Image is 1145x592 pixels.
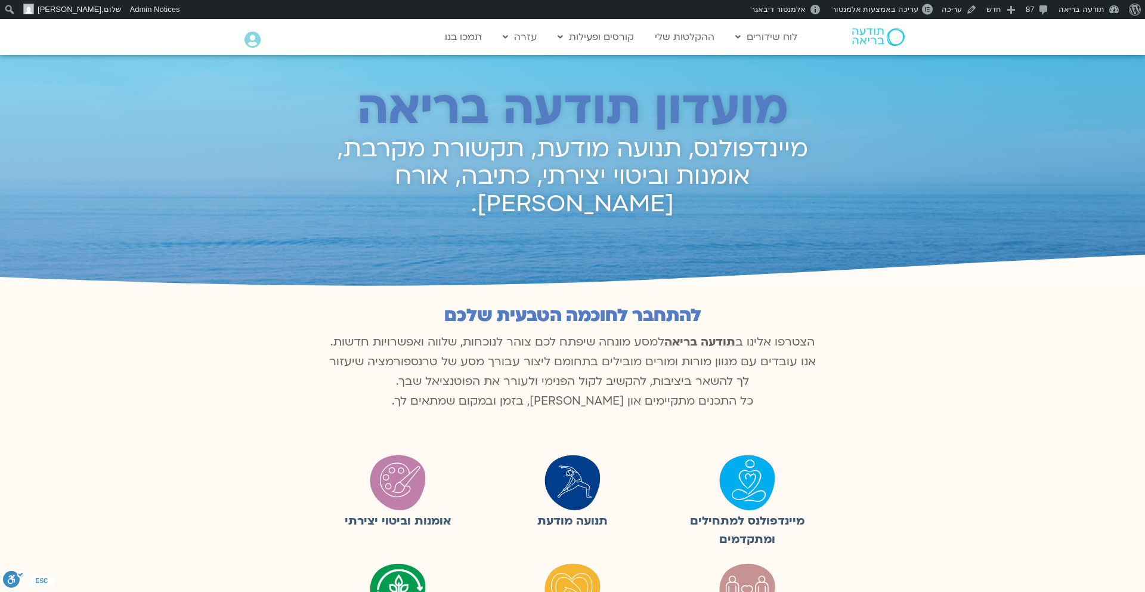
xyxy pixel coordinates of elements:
span: [PERSON_NAME] [38,5,101,14]
p: הצטרפו אלינו ב למסע מונחה שיפתח לכם צוהר לנוכחות, שלווה ואפשרויות חדשות. אנו עובדים עם מגוון מורו... [322,332,823,411]
img: תודעה בריאה [852,28,905,46]
span: עריכה באמצעות אלמנטור [832,5,918,14]
a: קורסים ופעילות [552,26,640,48]
figcaption: אומנות וביטוי יצירתי [316,512,479,531]
h2: מועדון תודעה בריאה [321,82,824,135]
figcaption: תנועה מודעת [491,512,654,531]
h2: מיינדפולנס, תנועה מודעת, תקשורת מקרבת, אומנות וביטוי יצירתי, כתיבה, אורח [PERSON_NAME]. [321,135,824,218]
a: תמכו בנו [439,26,488,48]
b: תודעה בריאה [664,334,735,350]
a: עזרה [497,26,543,48]
h2: להתחבר לחוכמה הטבעית שלכם [322,306,823,326]
a: ההקלטות שלי [649,26,720,48]
figcaption: מיינדפולנס למתחילים ומתקדמים [666,512,829,549]
a: לוח שידורים [729,26,803,48]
